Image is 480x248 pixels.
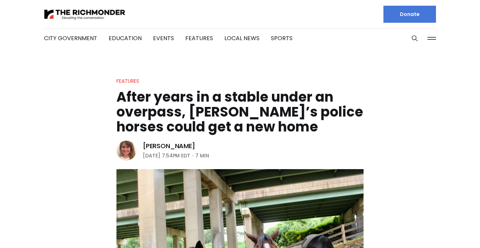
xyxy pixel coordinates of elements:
a: Local News [224,34,260,42]
time: [DATE] 7:54PM EDT [143,151,190,160]
img: Sarah Vogelsong [116,141,136,161]
h1: After years in a stable under an overpass, [PERSON_NAME]’s police horses could get a new home [116,90,364,134]
button: Search this site [409,33,420,44]
img: The Richmonder [44,8,126,21]
a: Sports [271,34,293,42]
iframe: portal-trigger [420,213,480,248]
a: City Government [44,34,97,42]
a: Education [109,34,142,42]
a: Events [153,34,174,42]
a: Features [116,77,139,85]
span: 7 min [195,151,209,160]
a: [PERSON_NAME] [143,142,195,150]
a: Features [185,34,213,42]
a: Donate [383,6,436,23]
